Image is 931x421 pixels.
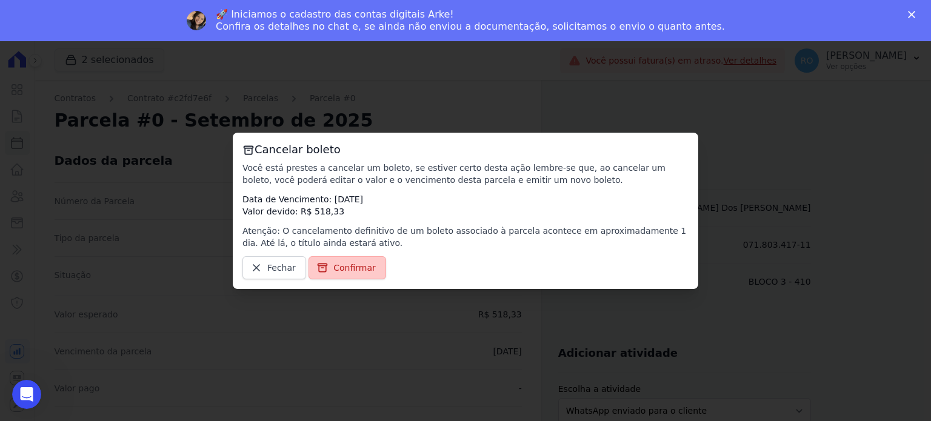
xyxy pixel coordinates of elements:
a: Confirmar [309,256,386,279]
span: Confirmar [333,262,376,274]
div: 🚀 Iniciamos o cadastro das contas digitais Arke! Confira os detalhes no chat e, se ainda não envi... [216,8,725,33]
iframe: Intercom live chat [12,380,41,409]
div: Fechar [908,11,920,18]
img: Profile image for Adriane [187,11,206,30]
p: Você está prestes a cancelar um boleto, se estiver certo desta ação lembre-se que, ao cancelar um... [242,162,689,186]
span: Fechar [267,262,296,274]
p: Data de Vencimento: [DATE] Valor devido: R$ 518,33 [242,193,689,217]
h3: Cancelar boleto [242,142,689,157]
p: Atenção: O cancelamento definitivo de um boleto associado à parcela acontece em aproximadamente 1... [242,225,689,249]
a: Fechar [242,256,306,279]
